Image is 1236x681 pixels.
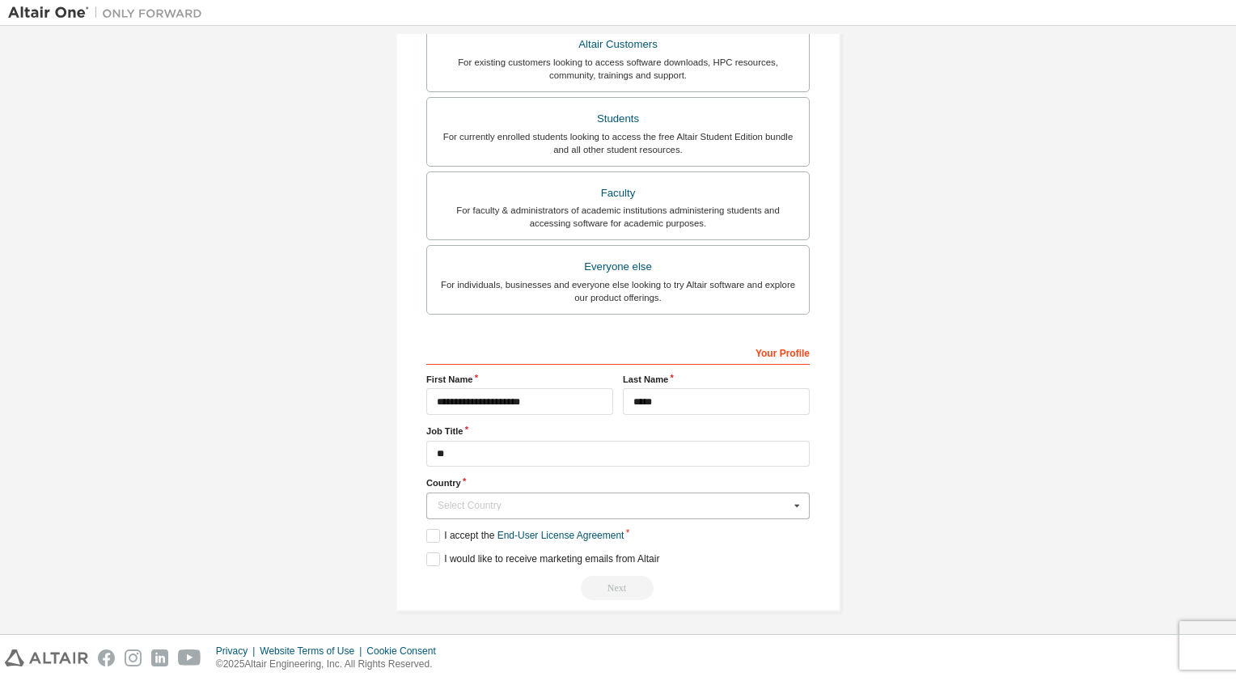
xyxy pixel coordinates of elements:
div: For individuals, businesses and everyone else looking to try Altair software and explore our prod... [437,278,799,304]
div: Faculty [437,182,799,205]
div: Website Terms of Use [260,645,366,658]
div: Cookie Consent [366,645,445,658]
div: Students [437,108,799,130]
label: I would like to receive marketing emails from Altair [426,552,659,566]
img: facebook.svg [98,649,115,666]
label: Job Title [426,425,810,438]
label: Last Name [623,373,810,386]
img: instagram.svg [125,649,142,666]
div: Select Country [438,501,789,510]
img: linkedin.svg [151,649,168,666]
div: Everyone else [437,256,799,278]
label: I accept the [426,529,624,543]
div: For faculty & administrators of academic institutions administering students and accessing softwa... [437,204,799,230]
img: Altair One [8,5,210,21]
label: Country [426,476,810,489]
p: © 2025 Altair Engineering, Inc. All Rights Reserved. [216,658,446,671]
img: altair_logo.svg [5,649,88,666]
div: Privacy [216,645,260,658]
a: End-User License Agreement [497,530,624,541]
div: For currently enrolled students looking to access the free Altair Student Edition bundle and all ... [437,130,799,156]
div: Read and acccept EULA to continue [426,576,810,600]
div: Your Profile [426,339,810,365]
div: For existing customers looking to access software downloads, HPC resources, community, trainings ... [437,56,799,82]
label: First Name [426,373,613,386]
img: youtube.svg [178,649,201,666]
div: Altair Customers [437,33,799,56]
